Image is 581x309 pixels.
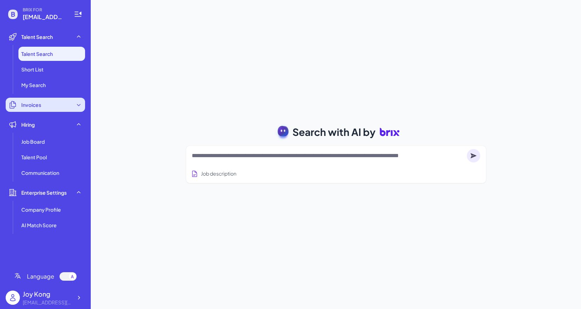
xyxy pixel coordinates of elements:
span: My Search [21,81,46,88]
button: Search using job description [190,167,238,180]
span: Company Profile [21,206,61,213]
span: Short List [21,66,44,73]
span: AI Match Score [21,222,57,229]
div: Joy Kong [23,289,72,299]
span: Invoices [21,101,41,108]
span: Language [27,272,54,281]
span: joy@joinbrix.com [23,13,65,21]
span: BRIX FOR [23,7,65,13]
span: Talent Search [21,33,53,40]
span: Communication [21,169,59,176]
span: Enterprise Settings [21,189,67,196]
img: user_logo.png [6,291,20,305]
span: Hiring [21,121,35,128]
span: Search with AI by [292,125,375,139]
span: Job Board [21,138,45,145]
div: joy@joinbrix.com [23,299,72,306]
span: Talent Pool [21,154,47,161]
span: Talent Search [21,50,53,57]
